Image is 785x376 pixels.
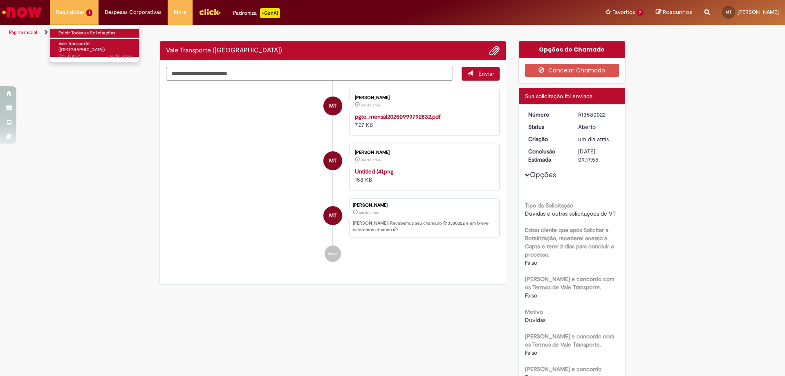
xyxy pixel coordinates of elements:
[522,135,572,143] dt: Criação
[578,147,616,164] div: [DATE] 09:17:55
[355,150,491,155] div: [PERSON_NAME]
[50,29,140,38] a: Exibir Todas as Solicitações
[525,275,615,291] b: [PERSON_NAME] e concordo com os Termos de Vale Transporte.
[6,25,517,40] ul: Trilhas de página
[663,8,692,16] span: Rascunhos
[107,53,132,59] span: um dia atrás
[58,41,105,53] span: Vale Transporte ([GEOGRAPHIC_DATA])
[578,123,616,131] div: Aberto
[199,6,221,18] img: click_logo_yellow_360x200.png
[166,47,282,54] h2: Vale Transporte (VT) Histórico de tíquete
[489,45,500,56] button: Adicionar anexos
[323,206,342,225] div: Marcos Vinicius Do Nascimento Tavares
[525,316,545,324] span: Dúvidas
[525,210,616,217] span: Dúvidas e outras solicitações de VT
[525,259,537,266] span: Falso
[522,110,572,119] dt: Número
[361,103,381,108] time: 30/09/2025 09:17:45
[260,8,280,18] p: +GenAi
[233,8,280,18] div: Padroniza
[656,9,692,16] a: Rascunhos
[361,158,381,162] time: 30/09/2025 09:15:46
[637,9,644,16] span: 7
[726,9,732,15] span: MT
[578,135,616,143] div: 30/09/2025 09:17:51
[166,67,453,81] textarea: Digite sua mensagem aqui...
[738,9,779,16] span: [PERSON_NAME]
[361,158,381,162] span: um dia atrás
[361,103,381,108] span: um dia atrás
[578,110,616,119] div: R13580022
[107,53,132,59] time: 30/09/2025 09:17:52
[525,292,537,299] span: Falso
[525,365,601,373] b: [PERSON_NAME] e concordo
[578,135,609,143] span: um dia atrás
[323,97,342,115] div: Marcos Vinicius Do Nascimento Tavares
[50,25,139,62] ul: Requisições
[578,135,609,143] time: 30/09/2025 09:17:51
[525,226,614,258] b: Estou ciente que após Solicitar a Roteirização, receberei acesso a Capta e terei 2 dias para conc...
[329,206,336,225] span: MT
[355,113,441,120] a: pgto_mensal20250999792832.pdf
[353,203,495,208] div: [PERSON_NAME]
[9,29,37,36] a: Página inicial
[519,41,626,58] div: Opções do Chamado
[323,151,342,170] div: Marcos Vinicius Do Nascimento Tavares
[359,210,379,215] time: 30/09/2025 09:17:51
[50,39,140,57] a: Aberto R13580022 : Vale Transporte (VT)
[86,9,92,16] span: 1
[355,167,491,184] div: 158 KB
[58,53,132,60] span: R13580022
[355,113,491,129] div: 7.27 KB
[525,202,573,209] b: Tipo da Solicitação
[355,95,491,100] div: [PERSON_NAME]
[522,147,572,164] dt: Conclusão Estimada
[174,8,186,16] span: More
[462,67,500,81] button: Enviar
[359,210,379,215] span: um dia atrás
[525,349,537,356] span: Falso
[525,333,615,348] b: [PERSON_NAME] e concordo com os Termos de Vale Transporte.
[355,168,393,175] a: Untitled (4).png
[525,92,592,100] span: Sua solicitação foi enviada
[56,8,85,16] span: Requisições
[329,151,336,171] span: MT
[612,8,635,16] span: Favoritos
[525,308,543,315] b: Motivo
[525,64,619,77] button: Cancelar Chamado
[166,198,500,238] li: Marcos Vinicius Do Nascimento Tavares
[353,220,495,233] p: [PERSON_NAME]! Recebemos seu chamado R13580022 e em breve estaremos atuando.
[478,70,494,77] span: Enviar
[522,123,572,131] dt: Status
[329,96,336,116] span: MT
[1,4,43,20] img: ServiceNow
[105,8,161,16] span: Despesas Corporativas
[166,81,500,270] ul: Histórico de tíquete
